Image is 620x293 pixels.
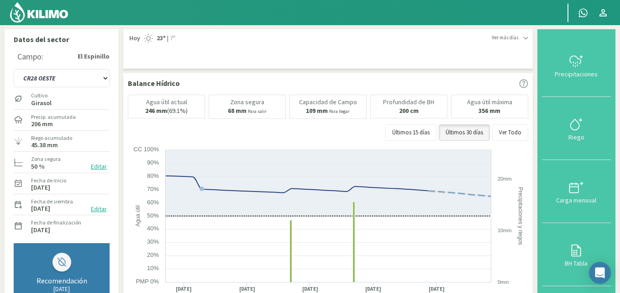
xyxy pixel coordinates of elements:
small: Para salir [248,108,267,114]
text: [DATE] [365,286,381,293]
label: [DATE] [31,185,50,191]
label: Fecha de inicio [31,176,66,185]
text: [DATE] [239,286,255,293]
text: 60% [147,199,159,206]
label: Fecha de finalización [31,218,81,227]
b: 200 cm [399,107,419,115]
text: 80% [147,172,159,179]
label: 45.38 mm [31,142,58,148]
text: 70% [147,186,159,192]
p: Datos del sector [14,34,110,45]
img: Kilimo [9,1,69,23]
label: Girasol [31,100,52,106]
text: [DATE] [176,286,192,293]
label: Riego acumulado [31,134,72,142]
label: [DATE] [31,227,50,233]
label: [DATE] [31,206,50,212]
text: Agua útil [135,205,141,227]
b: 68 mm [228,107,247,115]
label: Zona segura [31,155,61,163]
div: [DATE] [23,285,100,293]
div: Precipitaciones [545,71,608,77]
div: Recomendación [23,276,100,285]
p: Balance Hídrico [128,78,180,89]
text: PMP 0% [136,278,159,285]
span: 7º [168,34,175,43]
span: Ver más días [492,34,519,42]
div: Carga mensual [545,197,608,203]
p: Agua útil actual [146,99,187,106]
span: Hoy [128,34,140,43]
button: Riego [542,97,611,160]
div: BH Tabla [545,260,608,266]
strong: El Espinillo [78,52,110,61]
strong: 23º [157,34,166,42]
p: Profundidad de BH [383,99,434,106]
text: 30% [147,238,159,245]
button: Editar [88,204,110,214]
button: Últimos 15 días [385,124,436,141]
text: Precipitaciones y riegos [517,187,524,245]
text: [DATE] [429,286,445,293]
label: Precip. acumulada [31,113,76,121]
span: | [167,34,168,43]
b: 246 mm [145,107,167,115]
text: 20mm [498,176,512,181]
p: Agua útil máxima [467,99,512,106]
button: Editar [88,161,110,172]
label: 50 % [31,164,45,170]
small: Para llegar [329,108,350,114]
text: 50% [147,212,159,219]
button: Ver Todo [492,124,528,141]
b: 109 mm [306,107,328,115]
button: Carga mensual [542,160,611,223]
button: Últimos 30 días [439,124,490,141]
button: BH Tabla [542,223,611,286]
text: 10% [147,265,159,272]
p: (69.1%) [145,107,188,114]
div: Campo: [17,52,43,61]
text: CC 100% [133,146,159,153]
button: Precipitaciones [542,34,611,97]
text: [DATE] [302,286,318,293]
b: 356 mm [478,107,500,115]
text: 20% [147,251,159,258]
label: Fecha de siembra [31,197,73,206]
text: 10mm [498,228,512,233]
text: 0mm [498,279,509,285]
p: Capacidad de Campo [299,99,357,106]
text: 40% [147,225,159,232]
text: 90% [147,159,159,166]
label: Cultivo [31,91,52,100]
p: Zona segura [230,99,264,106]
label: 206 mm [31,121,53,127]
div: Open Intercom Messenger [589,262,611,284]
div: Riego [545,134,608,140]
